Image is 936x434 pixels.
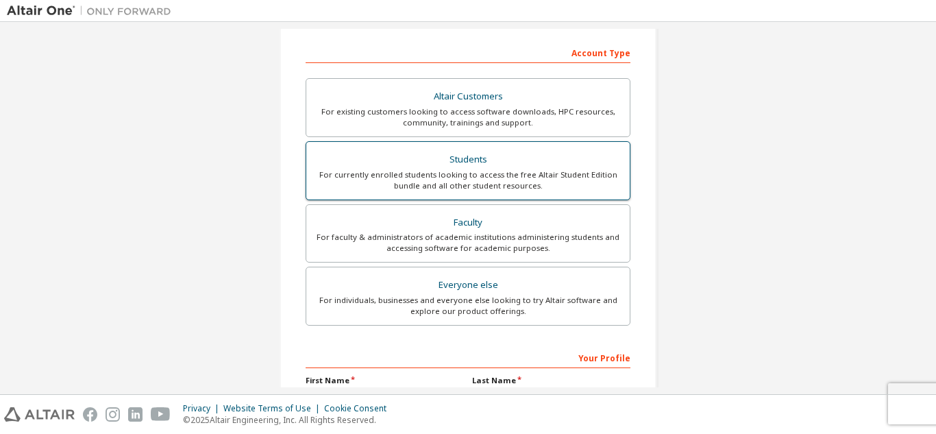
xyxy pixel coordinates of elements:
div: Your Profile [306,346,630,368]
div: Cookie Consent [324,403,395,414]
img: altair_logo.svg [4,407,75,422]
div: Altair Customers [315,87,621,106]
div: For faculty & administrators of academic institutions administering students and accessing softwa... [315,232,621,254]
div: Website Terms of Use [223,403,324,414]
img: youtube.svg [151,407,171,422]
label: Last Name [472,375,630,386]
img: Altair One [7,4,178,18]
div: Everyone else [315,276,621,295]
div: For individuals, businesses and everyone else looking to try Altair software and explore our prod... [315,295,621,317]
img: instagram.svg [106,407,120,422]
div: Students [315,150,621,169]
div: For currently enrolled students looking to access the free Altair Student Edition bundle and all ... [315,169,621,191]
img: facebook.svg [83,407,97,422]
p: © 2025 Altair Engineering, Inc. All Rights Reserved. [183,414,395,426]
div: For existing customers looking to access software downloads, HPC resources, community, trainings ... [315,106,621,128]
div: Faculty [315,213,621,232]
div: Account Type [306,41,630,63]
img: linkedin.svg [128,407,143,422]
label: First Name [306,375,464,386]
div: Privacy [183,403,223,414]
